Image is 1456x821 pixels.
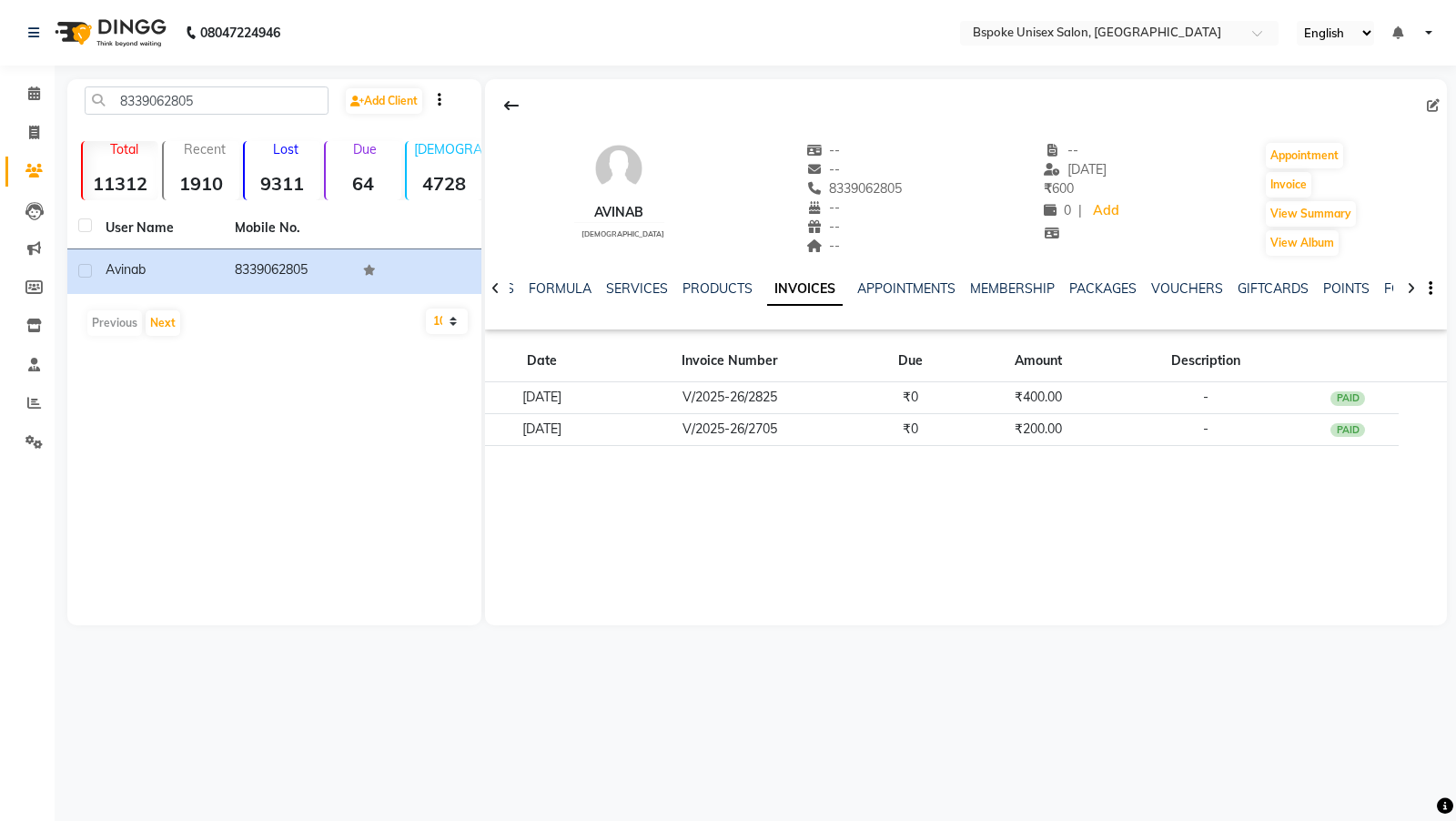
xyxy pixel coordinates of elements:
span: - [1203,389,1208,405]
a: PACKAGES [1069,280,1137,297]
b: 08047224946 [200,7,280,58]
div: Back to Client [492,88,531,123]
img: logo [46,7,171,58]
td: [DATE] [485,382,600,414]
strong: 64 [326,172,401,195]
a: FORMULA [529,280,591,297]
td: V/2025-26/2825 [600,382,859,414]
td: V/2025-26/2705 [600,413,859,445]
span: -- [806,218,841,235]
button: Invoice [1266,172,1311,198]
a: POINTS [1323,280,1370,297]
img: avatar [591,141,646,196]
th: Description [1115,340,1297,382]
a: MEMBERSHIP [970,280,1055,297]
span: -- [1044,142,1078,158]
strong: 1910 [164,172,239,195]
strong: 4728 [407,172,482,195]
span: [DEMOGRAPHIC_DATA] [581,229,664,238]
a: VOUCHERS [1151,280,1223,297]
td: [DATE] [485,413,600,445]
p: Due [329,141,401,157]
button: View Album [1266,230,1339,256]
span: -- [806,142,841,158]
span: [DATE] [1044,161,1107,177]
button: Next [146,310,180,336]
th: User Name [95,208,224,249]
strong: 11312 [83,172,158,195]
span: -- [806,199,841,216]
span: Avinab [106,261,146,278]
div: Avinab [574,203,664,222]
th: Mobile No. [224,208,353,249]
span: 8339062805 [806,180,903,197]
button: View Summary [1266,201,1356,227]
span: | [1078,201,1082,220]
p: Total [90,141,158,157]
a: PRODUCTS [682,280,753,297]
a: FORMS [1384,280,1430,297]
span: ₹ [1044,180,1052,197]
a: APPOINTMENTS [857,280,955,297]
td: ₹0 [859,413,962,445]
span: - [1203,421,1208,437]
a: SERVICES [606,280,668,297]
span: -- [806,238,841,254]
strong: 9311 [245,172,320,195]
th: Invoice Number [600,340,859,382]
a: Add Client [346,88,422,114]
p: [DEMOGRAPHIC_DATA] [414,141,482,157]
a: INVOICES [767,273,843,306]
a: Add [1089,198,1121,224]
th: Date [485,340,600,382]
span: 600 [1044,180,1074,197]
a: GIFTCARDS [1238,280,1309,297]
th: Due [859,340,962,382]
p: Recent [171,141,239,157]
span: 0 [1044,202,1071,218]
button: Appointment [1266,143,1343,168]
div: PAID [1330,423,1365,438]
input: Search by Name/Mobile/Email/Code [85,86,329,115]
div: PAID [1330,391,1365,406]
p: Lost [252,141,320,157]
td: ₹200.00 [962,413,1115,445]
td: ₹400.00 [962,382,1115,414]
span: -- [806,161,841,177]
td: 8339062805 [224,249,353,294]
th: Amount [962,340,1115,382]
td: ₹0 [859,382,962,414]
